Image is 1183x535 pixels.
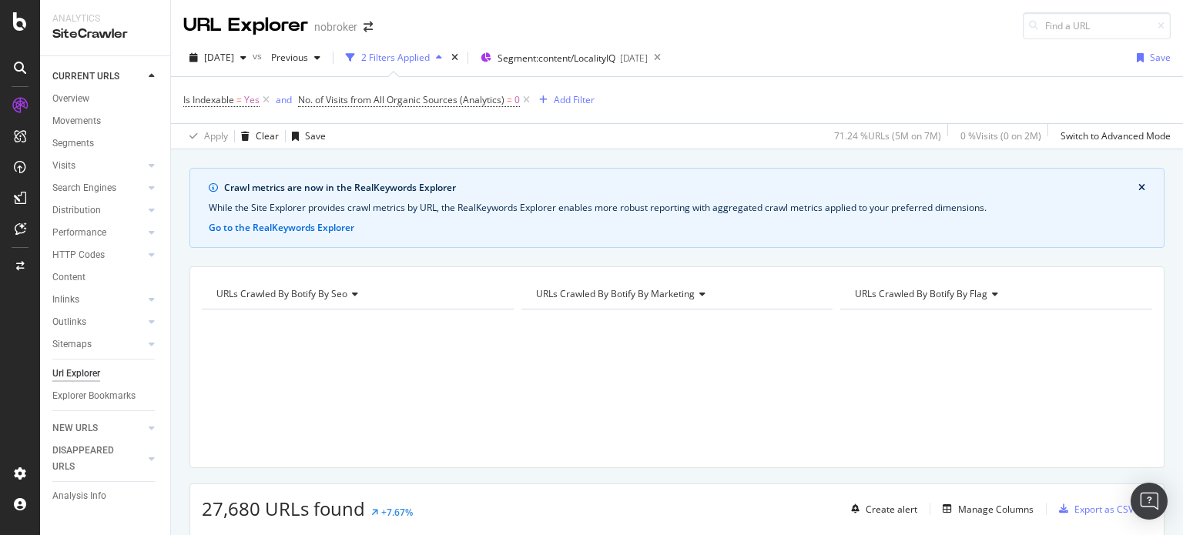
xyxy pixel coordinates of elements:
a: HTTP Codes [52,247,144,263]
div: Analytics [52,12,158,25]
button: [DATE] [183,45,253,70]
div: Open Intercom Messenger [1131,483,1168,520]
button: Export as CSV [1053,497,1134,521]
div: and [276,93,292,106]
button: and [276,92,292,107]
span: Yes [244,89,260,111]
a: Url Explorer [52,366,159,382]
a: Content [52,269,159,286]
div: Create alert [866,503,917,516]
span: URLs Crawled By Botify By flag [855,287,987,300]
div: SiteCrawler [52,25,158,43]
span: Segment: content/LocalityIQ [498,52,615,65]
div: Explorer Bookmarks [52,388,136,404]
div: Url Explorer [52,366,100,382]
h4: URLs Crawled By Botify By marketing [533,282,819,306]
button: 2 Filters Applied [340,45,448,70]
button: Previous [265,45,327,70]
div: Overview [52,91,89,107]
a: Search Engines [52,180,144,196]
div: Segments [52,135,94,152]
div: Save [305,129,326,142]
div: [DATE] [620,52,648,65]
div: HTTP Codes [52,247,105,263]
button: Segment:content/LocalityIQ[DATE] [474,45,648,70]
div: arrow-right-arrow-left [364,22,373,32]
h4: URLs Crawled By Botify By flag [852,282,1138,306]
a: Explorer Bookmarks [52,388,159,404]
a: Segments [52,135,159,152]
div: 71.24 % URLs ( 5M on 7M ) [834,129,941,142]
a: Movements [52,113,159,129]
div: While the Site Explorer provides crawl metrics by URL, the RealKeywords Explorer enables more rob... [209,201,1145,215]
div: Content [52,269,85,286]
div: Save [1150,51,1171,64]
span: No. of Visits from All Organic Sources (Analytics) [298,93,504,106]
div: DISAPPEARED URLS [52,443,130,475]
div: Add Filter [554,93,595,106]
div: times [448,50,461,65]
button: Add Filter [533,91,595,109]
div: Visits [52,158,75,174]
a: Distribution [52,202,144,219]
div: Apply [204,129,228,142]
span: Is Indexable [183,93,234,106]
a: DISAPPEARED URLS [52,443,144,475]
a: Performance [52,225,144,241]
div: Distribution [52,202,101,219]
button: Go to the RealKeywords Explorer [209,221,354,235]
span: Previous [265,51,308,64]
div: CURRENT URLS [52,69,119,85]
div: Outlinks [52,314,86,330]
button: Manage Columns [937,500,1034,518]
div: URL Explorer [183,12,308,38]
a: Visits [52,158,144,174]
div: Crawl metrics are now in the RealKeywords Explorer [224,181,1138,195]
a: Inlinks [52,292,144,308]
span: 27,680 URLs found [202,496,365,521]
span: = [507,93,512,106]
div: Movements [52,113,101,129]
div: Manage Columns [958,503,1034,516]
a: Outlinks [52,314,144,330]
div: Export as CSV [1074,503,1134,516]
button: Save [1131,45,1171,70]
div: NEW URLS [52,420,98,436]
a: Analysis Info [52,488,159,504]
div: Clear [256,129,279,142]
button: Apply [183,124,228,149]
a: CURRENT URLS [52,69,144,85]
a: Overview [52,91,159,107]
div: Performance [52,225,106,241]
span: vs [253,49,265,62]
a: NEW URLS [52,420,144,436]
span: 2025 Sep. 1st [204,51,234,64]
button: close banner [1134,178,1149,198]
div: info banner [189,168,1165,248]
button: Switch to Advanced Mode [1054,124,1171,149]
div: 0 % Visits ( 0 on 2M ) [960,129,1041,142]
div: 2 Filters Applied [361,51,430,64]
span: URLs Crawled By Botify By marketing [536,287,695,300]
span: = [236,93,242,106]
span: 0 [514,89,520,111]
h4: URLs Crawled By Botify By seo [213,282,500,306]
button: Create alert [845,497,917,521]
div: nobroker [314,19,357,35]
div: Search Engines [52,180,116,196]
button: Save [286,124,326,149]
div: Switch to Advanced Mode [1061,129,1171,142]
input: Find a URL [1023,12,1171,39]
button: Clear [235,124,279,149]
div: Analysis Info [52,488,106,504]
a: Sitemaps [52,336,144,353]
div: +7.67% [381,506,413,519]
span: URLs Crawled By Botify By seo [216,287,347,300]
div: Inlinks [52,292,79,308]
div: Sitemaps [52,336,92,353]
